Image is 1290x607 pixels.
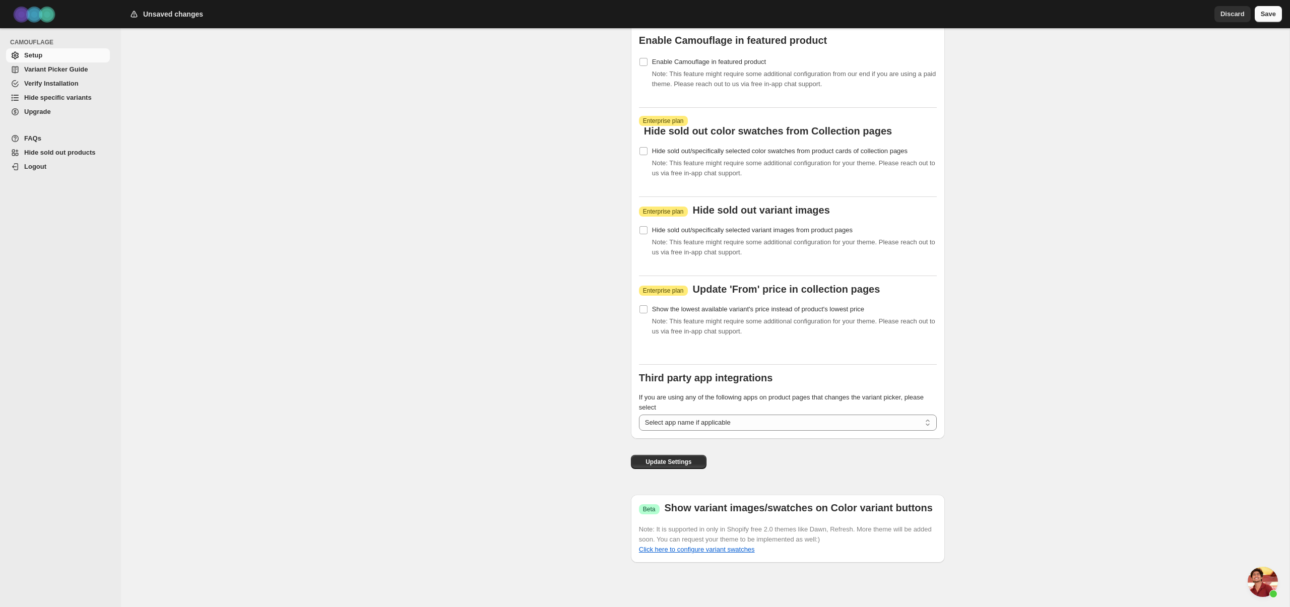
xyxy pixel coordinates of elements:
[24,134,41,142] span: FAQs
[143,9,203,19] h2: Unsaved changes
[24,51,42,59] span: Setup
[631,455,706,469] button: Update Settings
[24,149,96,156] span: Hide sold out products
[639,372,773,383] b: Third party app integrations
[1248,567,1278,597] div: Open chat
[643,505,656,513] span: Beta
[693,284,880,294] b: Update 'From' price in collection pages
[6,160,110,174] a: Logout
[643,117,684,125] span: Enterprise plan
[652,226,853,234] span: Hide sold out/specifically selected variant images from product pages
[24,163,46,170] span: Logout
[639,525,932,543] span: Note: It is supported in only in Shopify free 2.0 themes like Dawn, Refresh. More theme will be a...
[639,393,924,411] span: If you are using any of the following apps on product pages that changes the variant picker, plea...
[644,126,892,136] b: Hide sold out color swatches from Collection pages
[1220,9,1245,19] span: Discard
[652,70,936,88] span: Note: This feature might require some additional configuration from our end if you are using a pa...
[665,502,933,513] b: Show variant images/swatches on Color variant buttons
[24,80,79,87] span: Verify Installation
[1261,9,1276,19] span: Save
[652,159,935,177] span: Note: This feature might require some additional configuration for your theme. Please reach out t...
[6,48,110,62] a: Setup
[639,546,755,553] a: Click here to configure variant swatches
[652,147,908,155] span: Hide sold out/specifically selected color swatches from product cards of collection pages
[652,317,935,335] span: Note: This feature might require some additional configuration for your theme. Please reach out t...
[643,208,684,216] span: Enterprise plan
[6,91,110,105] a: Hide specific variants
[6,77,110,91] a: Verify Installation
[693,205,830,215] b: Hide sold out variant images
[652,58,766,65] span: Enable Camouflage in featured product
[24,94,92,101] span: Hide specific variants
[6,62,110,77] a: Variant Picker Guide
[6,131,110,146] a: FAQs
[1214,6,1251,22] button: Discard
[646,458,691,466] span: Update Settings
[652,305,864,313] span: Show the lowest available variant's price instead of product's lowest price
[639,35,827,46] b: Enable Camouflage in featured product
[24,65,88,73] span: Variant Picker Guide
[6,105,110,119] a: Upgrade
[6,146,110,160] a: Hide sold out products
[1255,6,1282,22] button: Save
[643,287,684,295] span: Enterprise plan
[24,108,51,115] span: Upgrade
[10,38,114,46] span: CAMOUFLAGE
[652,238,935,256] span: Note: This feature might require some additional configuration for your theme. Please reach out t...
